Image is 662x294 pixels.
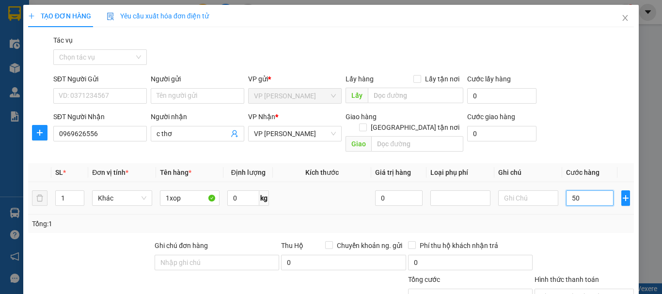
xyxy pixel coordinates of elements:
div: Tổng: 1 [32,218,256,229]
span: VP Hà Tĩnh [254,126,336,141]
input: Cước lấy hàng [467,88,536,104]
input: 0 [375,190,423,206]
span: Phí thu hộ khách nhận trả [416,240,502,251]
div: VP gửi [248,74,342,84]
th: Loại phụ phí [426,163,494,182]
button: plus [32,125,47,140]
input: Ghi Chú [498,190,558,206]
span: Giao [346,136,371,152]
th: Ghi chú [494,163,562,182]
span: Lấy [346,88,368,103]
span: Yêu cầu xuất hóa đơn điện tử [107,12,209,20]
button: plus [621,190,630,206]
input: Cước giao hàng [467,126,536,141]
span: close [621,14,629,22]
span: TẠO ĐƠN HÀNG [28,12,91,20]
span: Khác [98,191,146,205]
div: Người nhận [151,111,244,122]
input: Dọc đường [371,136,463,152]
input: Dọc đường [368,88,463,103]
input: VD: Bàn, Ghế [160,190,220,206]
span: Chuyển khoản ng. gửi [333,240,406,251]
span: plus [622,194,630,202]
div: SĐT Người Nhận [53,111,147,122]
div: Người gửi [151,74,244,84]
span: plus [32,129,47,137]
span: VP Ngọc Hồi [254,89,336,103]
input: Ghi chú đơn hàng [155,255,279,270]
label: Hình thức thanh toán [535,276,599,283]
span: VP Nhận [248,113,275,121]
span: user-add [231,130,238,138]
label: Ghi chú đơn hàng [155,242,208,249]
span: Tổng cước [408,276,440,283]
span: Lấy tận nơi [421,74,463,84]
span: [GEOGRAPHIC_DATA] tận nơi [367,122,463,133]
span: kg [259,190,269,206]
span: Định lượng [231,169,266,176]
span: Giá trị hàng [375,169,411,176]
span: Kích thước [305,169,339,176]
img: icon [107,13,114,20]
span: plus [28,13,35,19]
label: Cước giao hàng [467,113,515,121]
span: Cước hàng [566,169,599,176]
span: Lấy hàng [346,75,374,83]
button: Close [612,5,639,32]
span: Thu Hộ [281,242,303,249]
span: Tên hàng [160,169,191,176]
label: Cước lấy hàng [467,75,511,83]
span: Giao hàng [346,113,377,121]
div: SĐT Người Gửi [53,74,147,84]
span: Đơn vị tính [92,169,128,176]
span: SL [55,169,63,176]
button: delete [32,190,47,206]
label: Tác vụ [53,36,73,44]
